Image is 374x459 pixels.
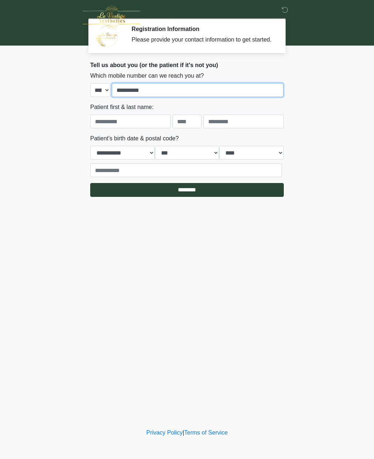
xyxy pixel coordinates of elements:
div: Please provide your contact information to get started. [131,35,273,44]
img: Agent Avatar [96,26,118,47]
h2: Tell us about you (or the patient if it's not you) [90,62,284,69]
img: Le Vestige Aesthetics Logo [83,5,140,30]
label: Which mobile number can we reach you at? [90,71,204,80]
label: Patient first & last name: [90,103,153,112]
a: | [183,429,184,436]
label: Patient's birth date & postal code? [90,134,179,143]
a: Privacy Policy [146,429,183,436]
a: Terms of Service [184,429,228,436]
